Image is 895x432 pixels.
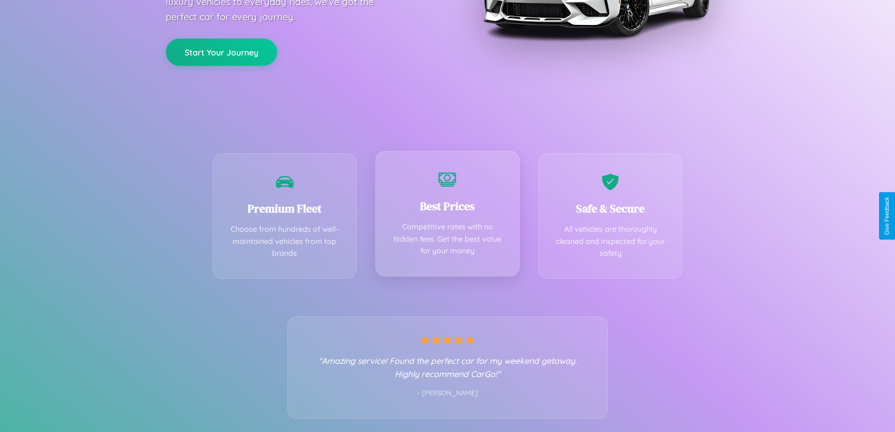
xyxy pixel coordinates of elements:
p: All vehicles are thoroughly cleaned and inspected for your safety [553,223,668,259]
div: Give Feedback [884,197,890,235]
p: Choose from hundreds of well-maintained vehicles from top brands [227,223,342,259]
p: "Amazing service! Found the perfect car for my weekend getaway. Highly recommend CarGo!" [307,354,589,380]
h3: Premium Fleet [227,201,342,216]
h3: Best Prices [390,198,505,214]
button: Start Your Journey [166,39,277,66]
p: Competitive rates with no hidden fees. Get the best value for your money [390,221,505,257]
p: - [PERSON_NAME] [307,387,589,400]
h3: Safe & Secure [553,201,668,216]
